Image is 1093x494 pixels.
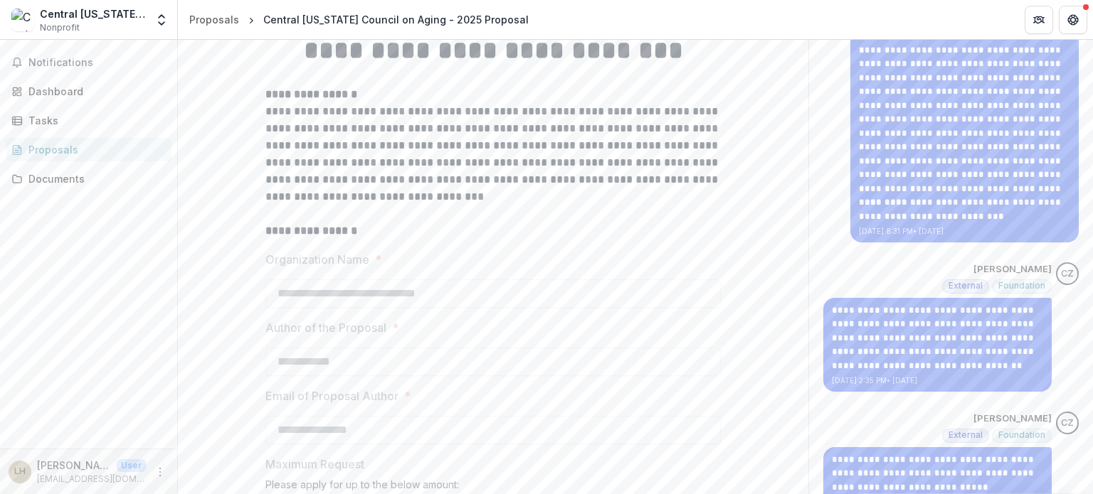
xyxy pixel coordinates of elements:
a: Dashboard [6,80,171,103]
span: Foundation [998,430,1045,440]
p: Email of Proposal Author [265,387,398,404]
a: Proposals [184,9,245,30]
p: [DATE] 8:31 PM • [DATE] [859,226,1070,237]
span: External [949,430,983,440]
a: Documents [6,167,171,190]
div: Tasks [28,113,160,128]
p: [EMAIL_ADDRESS][DOMAIN_NAME] [37,473,146,485]
button: Open entity switcher [152,6,171,34]
p: [PERSON_NAME] [973,262,1052,276]
p: User [117,459,146,472]
p: Maximum Request [265,456,364,473]
a: Proposals [6,138,171,161]
div: Christine Zachai [1061,269,1074,279]
span: Foundation [998,281,1045,291]
span: Nonprofit [40,21,80,34]
button: Get Help [1059,6,1087,34]
div: Christine Zachai [1061,419,1074,428]
a: Tasks [6,109,171,132]
p: Organization Name [265,251,369,268]
span: External [949,281,983,291]
span: Notifications [28,57,166,69]
div: Leanne Hoppe [14,467,26,476]
p: [DATE] 2:35 PM • [DATE] [832,375,1043,386]
button: Partners [1025,6,1053,34]
button: More [152,463,169,480]
div: Proposals [28,142,160,157]
img: Central Vermont Council on Aging [11,9,34,31]
div: Central [US_STATE] Council on Aging - 2025 Proposal [263,12,529,27]
nav: breadcrumb [184,9,534,30]
div: Documents [28,171,160,186]
p: [PERSON_NAME] [37,458,111,473]
p: [PERSON_NAME] [973,412,1052,426]
div: Central [US_STATE] Council on Aging [40,6,146,21]
div: Proposals [189,12,239,27]
button: Notifications [6,51,171,74]
p: Author of the Proposal [265,319,386,336]
div: Dashboard [28,84,160,99]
